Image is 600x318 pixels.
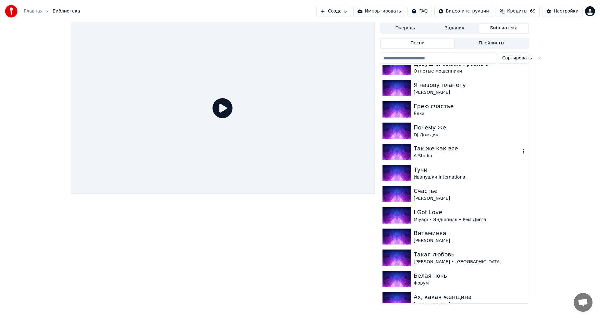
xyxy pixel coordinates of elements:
button: Очередь [381,24,430,33]
button: Импортировать [353,6,405,17]
div: Иванушки International [414,174,527,180]
div: Miyagi • Эндшпиль • Рем Дигга [414,217,527,223]
button: Настройки [542,6,582,17]
div: [PERSON_NAME] [414,238,527,244]
button: Кредиты69 [496,6,540,17]
div: DJ Дождик [414,132,527,138]
span: Сортировать [502,55,532,61]
div: [PERSON_NAME] • [GEOGRAPHIC_DATA] [414,259,527,265]
a: Главная [24,8,42,14]
button: Создать [316,6,351,17]
div: Открытый чат [574,293,592,312]
div: Форум [414,280,527,286]
img: youka [5,5,17,18]
div: Счастье [414,187,527,195]
button: Песни [381,39,455,48]
div: Ах, какая женщина [414,293,527,301]
span: Кредиты [507,8,527,14]
div: I Got Love [414,208,527,217]
div: Белая ночь [414,271,527,280]
div: Так же как все [414,144,520,153]
div: Витаминка [414,229,527,238]
div: Грею счастье [414,102,527,111]
div: Я назову планету [414,81,527,89]
div: Такая любовь [414,250,527,259]
button: Видео-инструкции [434,6,493,17]
div: A Studio [414,153,520,159]
nav: breadcrumb [24,8,80,14]
span: Библиотека [52,8,80,14]
div: [PERSON_NAME] [414,89,527,96]
button: Задания [430,24,479,33]
div: Тучи [414,165,527,174]
span: 69 [530,8,536,14]
div: [PERSON_NAME] [414,195,527,202]
div: Отпетые мошенники [414,68,527,74]
button: FAQ [407,6,432,17]
button: Плейлисты [454,39,528,48]
div: [PERSON_NAME] [414,301,527,308]
div: Ёлка [414,111,527,117]
div: Почему же [414,123,527,132]
div: Настройки [554,8,578,14]
button: Библиотека [479,24,528,33]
